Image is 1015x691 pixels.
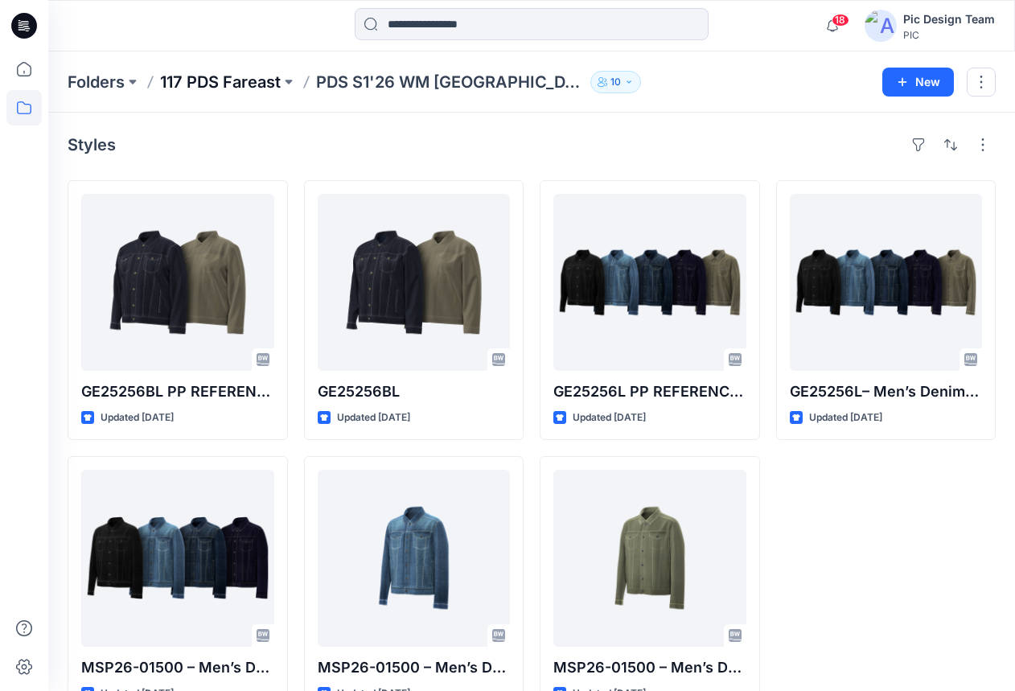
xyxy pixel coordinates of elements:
[101,409,174,426] p: Updated [DATE]
[318,194,511,371] a: GE25256BL
[809,409,882,426] p: Updated [DATE]
[590,71,641,93] button: 10
[903,29,995,41] div: PIC
[790,194,983,371] a: GE25256L– Men’s Denim Jacket
[68,71,125,93] a: Folders
[81,656,274,679] p: MSP26-01500 – Men’s Denim Jacket_op 1_COLORWAY
[318,380,511,403] p: GE25256BL
[81,194,274,371] a: GE25256BL PP REFERENCE – Men’s Denim Jacket
[865,10,897,42] img: avatar
[832,14,849,27] span: 18
[573,409,646,426] p: Updated [DATE]
[903,10,995,29] div: Pic Design Team
[553,194,746,371] a: GE25256L PP REFERENCE – Men’s Denim Jacket
[81,380,274,403] p: GE25256BL PP REFERENCE – Men’s Denim Jacket
[882,68,954,97] button: New
[160,71,281,93] a: 117 PDS Fareast
[318,656,511,679] p: MSP26-01500 – Men’s Denim Jacket_op 1
[81,470,274,647] a: MSP26-01500 – Men’s Denim Jacket_op 1_COLORWAY
[318,470,511,647] a: MSP26-01500 – Men’s Denim Jacket_op 1
[337,409,410,426] p: Updated [DATE]
[68,135,116,154] h4: Styles
[553,380,746,403] p: GE25256L PP REFERENCE – Men’s Denim Jacket
[790,380,983,403] p: GE25256L– Men’s Denim Jacket
[553,656,746,679] p: MSP26-01500 – Men’s Denim Jacket_op 2
[553,470,746,647] a: MSP26-01500 – Men’s Denim Jacket_op 2
[610,73,621,91] p: 10
[316,71,584,93] p: PDS S1'26 WM [GEOGRAPHIC_DATA] 20250522_117_GC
